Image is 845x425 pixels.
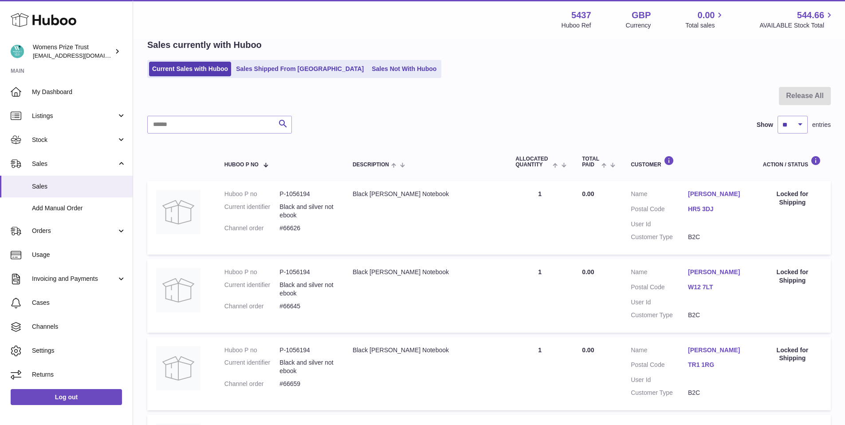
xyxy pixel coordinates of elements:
[631,346,688,357] dt: Name
[279,346,335,354] dd: P-1056194
[353,190,498,198] div: Black [PERSON_NAME] Notebook
[631,283,688,294] dt: Postal Code
[688,361,745,369] a: TR1 1RG
[33,43,113,60] div: Womens Prize Trust
[688,346,745,354] a: [PERSON_NAME]
[632,9,651,21] strong: GBP
[32,370,126,379] span: Returns
[507,259,573,333] td: 1
[763,190,822,207] div: Locked for Shipping
[32,275,117,283] span: Invoicing and Payments
[562,21,591,30] div: Huboo Ref
[631,389,688,397] dt: Customer Type
[507,337,573,411] td: 1
[279,281,335,298] dd: Black and silver notebook
[224,380,280,388] dt: Channel order
[507,181,573,255] td: 1
[582,190,594,197] span: 0.00
[32,346,126,355] span: Settings
[582,156,599,168] span: Total paid
[32,227,117,235] span: Orders
[279,190,335,198] dd: P-1056194
[763,268,822,285] div: Locked for Shipping
[353,268,498,276] div: Black [PERSON_NAME] Notebook
[631,205,688,216] dt: Postal Code
[279,380,335,388] dd: #66659
[763,156,822,168] div: Action / Status
[224,358,280,375] dt: Current identifier
[32,299,126,307] span: Cases
[233,62,367,76] a: Sales Shipped From [GEOGRAPHIC_DATA]
[631,311,688,319] dt: Customer Type
[156,346,200,390] img: no-photo.jpg
[224,224,280,232] dt: Channel order
[759,9,834,30] a: 544.66 AVAILABLE Stock Total
[279,302,335,311] dd: #66645
[631,220,688,228] dt: User Id
[279,224,335,232] dd: #66626
[631,268,688,279] dt: Name
[11,389,122,405] a: Log out
[224,190,280,198] dt: Huboo P no
[353,162,389,168] span: Description
[631,361,688,371] dt: Postal Code
[757,121,773,129] label: Show
[688,233,745,241] dd: B2C
[32,182,126,191] span: Sales
[32,160,117,168] span: Sales
[631,233,688,241] dt: Customer Type
[688,283,745,291] a: W12 7LT
[33,52,130,59] span: [EMAIL_ADDRESS][DOMAIN_NAME]
[698,9,715,21] span: 0.00
[11,45,24,58] img: info@womensprizeforfiction.co.uk
[626,21,651,30] div: Currency
[279,268,335,276] dd: P-1056194
[224,203,280,220] dt: Current identifier
[688,311,745,319] dd: B2C
[685,21,725,30] span: Total sales
[571,9,591,21] strong: 5437
[759,21,834,30] span: AVAILABLE Stock Total
[631,376,688,384] dt: User Id
[32,88,126,96] span: My Dashboard
[369,62,440,76] a: Sales Not With Huboo
[279,358,335,375] dd: Black and silver notebook
[147,39,262,51] h2: Sales currently with Huboo
[32,204,126,212] span: Add Manual Order
[224,346,280,354] dt: Huboo P no
[224,268,280,276] dt: Huboo P no
[812,121,831,129] span: entries
[688,205,745,213] a: HR5 3DJ
[688,190,745,198] a: [PERSON_NAME]
[224,302,280,311] dt: Channel order
[685,9,725,30] a: 0.00 Total sales
[763,346,822,363] div: Locked for Shipping
[224,162,259,168] span: Huboo P no
[515,156,550,168] span: ALLOCATED Quantity
[32,251,126,259] span: Usage
[631,298,688,307] dt: User Id
[631,190,688,201] dt: Name
[32,112,117,120] span: Listings
[156,268,200,312] img: no-photo.jpg
[582,268,594,275] span: 0.00
[582,346,594,354] span: 0.00
[224,281,280,298] dt: Current identifier
[156,190,200,234] img: no-photo.jpg
[149,62,231,76] a: Current Sales with Huboo
[631,156,745,168] div: Customer
[797,9,824,21] span: 544.66
[32,323,126,331] span: Channels
[32,136,117,144] span: Stock
[688,268,745,276] a: [PERSON_NAME]
[688,389,745,397] dd: B2C
[279,203,335,220] dd: Black and silver notebook
[353,346,498,354] div: Black [PERSON_NAME] Notebook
